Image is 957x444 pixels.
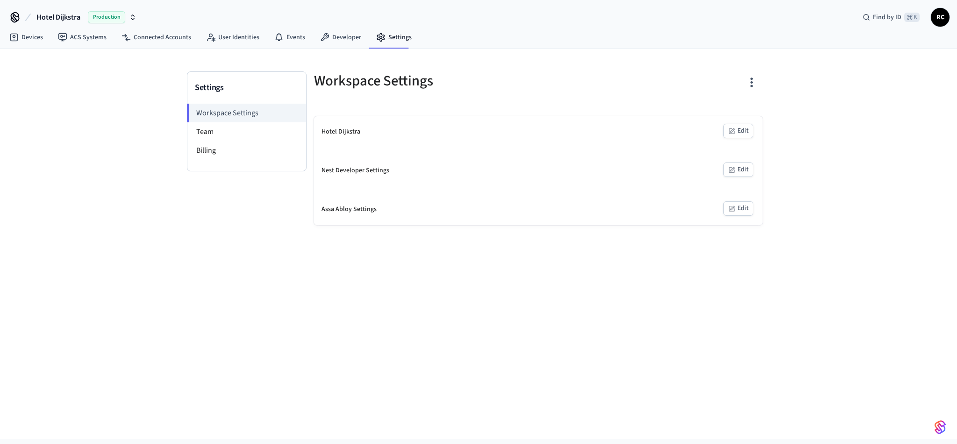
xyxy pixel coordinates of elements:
[321,127,360,137] div: Hotel Dijkstra
[321,166,389,176] div: Nest Developer Settings
[187,141,306,160] li: Billing
[195,81,299,94] h3: Settings
[723,201,753,216] button: Edit
[2,29,50,46] a: Devices
[855,9,927,26] div: Find by ID⌘ K
[267,29,313,46] a: Events
[187,122,306,141] li: Team
[904,13,920,22] span: ⌘ K
[369,29,419,46] a: Settings
[313,29,369,46] a: Developer
[314,71,533,91] h5: Workspace Settings
[935,420,946,435] img: SeamLogoGradient.69752ec5.svg
[873,13,901,22] span: Find by ID
[723,162,753,177] button: Edit
[187,104,306,122] li: Workspace Settings
[88,11,125,23] span: Production
[36,12,80,23] span: Hotel Dijkstra
[931,8,950,27] button: RC
[321,204,377,214] div: Assa Abloy Settings
[50,29,114,46] a: ACS Systems
[199,29,267,46] a: User Identities
[932,9,949,26] span: RC
[114,29,199,46] a: Connected Accounts
[723,124,753,138] button: Edit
